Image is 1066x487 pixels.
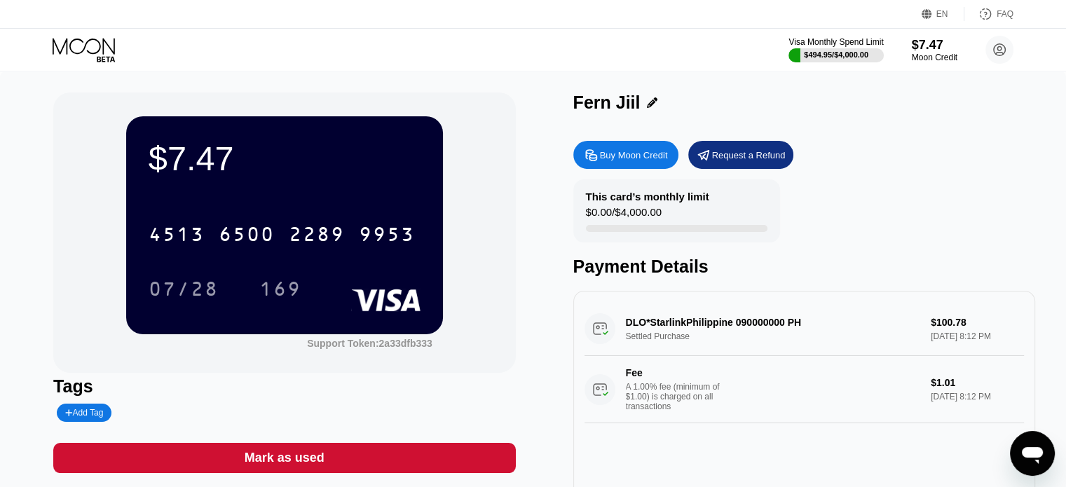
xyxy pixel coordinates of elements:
div: Visa Monthly Spend Limit [788,37,883,47]
div: 4513650022899953 [140,217,423,252]
iframe: Button to launch messaging window [1010,431,1055,476]
div: Mark as used [53,443,515,473]
div: This card’s monthly limit [586,191,709,203]
div: Add Tag [65,408,103,418]
div: Add Tag [57,404,111,422]
div: $7.47 [149,139,421,178]
div: Request a Refund [712,149,786,161]
div: A 1.00% fee (minimum of $1.00) is charged on all transactions [626,382,731,411]
div: Payment Details [573,256,1035,277]
div: Visa Monthly Spend Limit$494.95/$4,000.00 [788,37,883,62]
div: $494.95 / $4,000.00 [804,50,868,59]
div: 6500 [219,225,275,247]
div: Tags [53,376,515,397]
div: 4513 [149,225,205,247]
div: Buy Moon Credit [573,141,678,169]
div: $7.47 [912,38,957,53]
div: Support Token: 2a33dfb333 [307,338,432,349]
div: $7.47Moon Credit [912,38,957,62]
div: FAQ [997,9,1013,19]
div: Buy Moon Credit [600,149,668,161]
div: Fern Jiil [573,92,641,113]
div: Moon Credit [912,53,957,62]
div: Mark as used [245,450,324,466]
div: 07/28 [138,271,229,306]
div: FeeA 1.00% fee (minimum of $1.00) is charged on all transactions$1.01[DATE] 8:12 PM [585,356,1024,423]
div: Support Token:2a33dfb333 [307,338,432,349]
div: Request a Refund [688,141,793,169]
div: $1.01 [931,377,1024,388]
div: FAQ [964,7,1013,21]
div: 169 [259,280,301,302]
div: 169 [249,271,312,306]
div: $0.00 / $4,000.00 [586,206,662,225]
div: Fee [626,367,724,378]
div: EN [922,7,964,21]
div: EN [936,9,948,19]
div: [DATE] 8:12 PM [931,392,1024,402]
div: 2289 [289,225,345,247]
div: 9953 [359,225,415,247]
div: 07/28 [149,280,219,302]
